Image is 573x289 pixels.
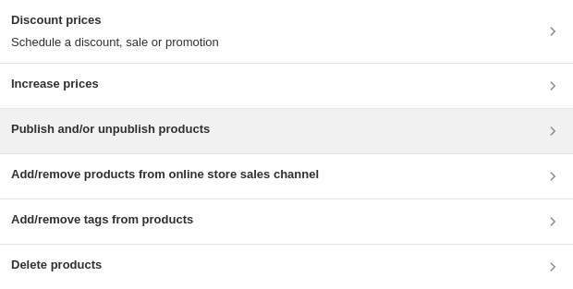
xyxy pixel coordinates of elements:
[11,256,102,274] h3: Delete products
[11,120,210,138] h3: Publish and/or unpublish products
[11,75,99,93] h3: Increase prices
[11,211,193,229] h3: Add/remove tags from products
[11,165,319,184] h3: Add/remove products from online store sales channel
[11,11,219,30] h3: Discount prices
[11,33,219,52] p: Schedule a discount, sale or promotion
